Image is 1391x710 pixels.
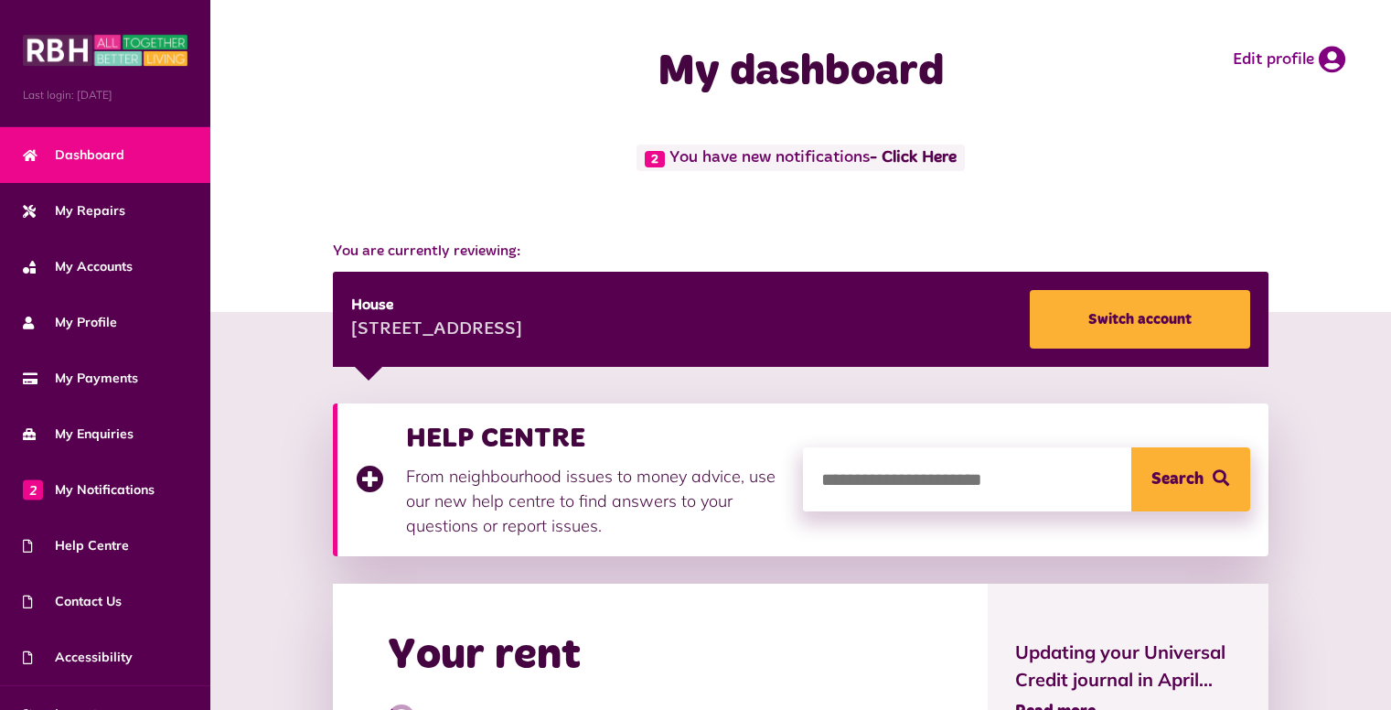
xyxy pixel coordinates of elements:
[1015,639,1241,694] span: Updating your Universal Credit journal in April...
[870,150,957,167] a: - Click Here
[23,592,122,611] span: Contact Us
[406,464,785,538] p: From neighbourhood issues to money advice, use our new help centre to find answers to your questi...
[23,648,133,667] span: Accessibility
[23,479,43,500] span: 2
[1233,46,1345,73] a: Edit profile
[388,629,581,683] h2: Your rent
[637,145,964,171] span: You have new notifications
[1151,447,1204,511] span: Search
[23,87,187,103] span: Last login: [DATE]
[1131,447,1250,511] button: Search
[1030,290,1250,349] a: Switch account
[23,32,187,69] img: MyRBH
[23,145,124,165] span: Dashboard
[23,201,125,221] span: My Repairs
[23,425,134,444] span: My Enquiries
[23,480,155,500] span: My Notifications
[23,257,133,276] span: My Accounts
[406,422,785,455] h3: HELP CENTRE
[351,317,522,344] div: [STREET_ADDRESS]
[23,369,138,388] span: My Payments
[645,151,665,167] span: 2
[351,295,522,317] div: House
[524,46,1078,99] h1: My dashboard
[23,536,129,555] span: Help Centre
[333,241,1268,263] span: You are currently reviewing:
[23,313,117,332] span: My Profile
